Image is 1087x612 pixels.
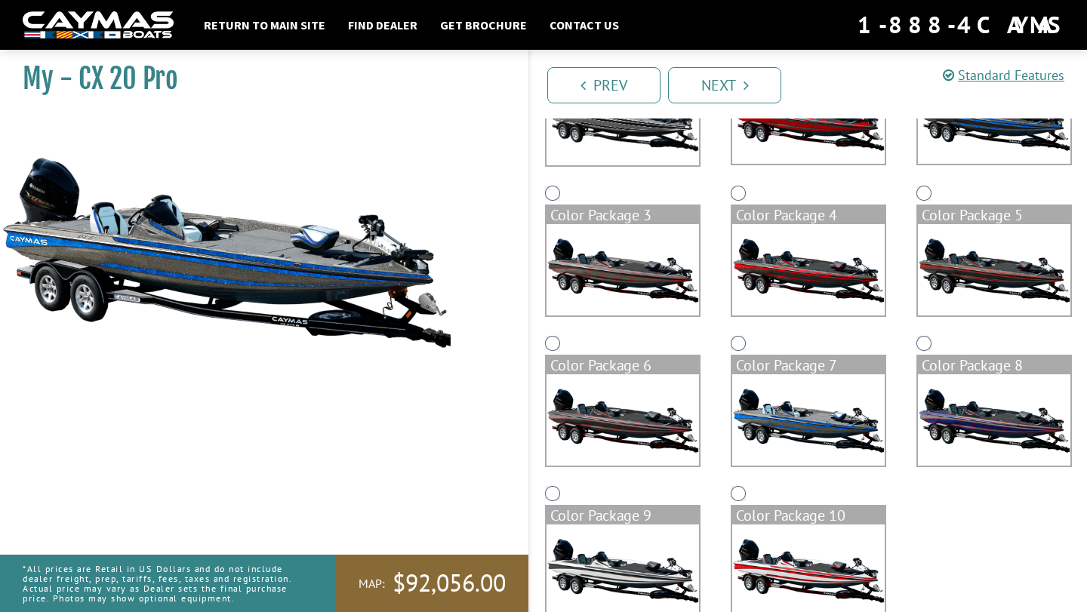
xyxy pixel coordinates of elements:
a: Next [668,67,781,103]
h1: My - CX 20 Pro [23,62,491,96]
div: 1-888-4CAYMAS [858,8,1064,42]
a: MAP:$92,056.00 [336,555,528,612]
img: color_package_325.png [732,224,885,315]
a: Prev [547,67,661,103]
a: Get Brochure [433,15,534,35]
ul: Pagination [543,65,1087,103]
img: cx-Base-Layer.png [547,72,699,165]
span: MAP: [359,576,385,592]
div: Color Package 7 [732,356,885,374]
img: color_package_324.png [547,224,699,315]
div: Color Package 4 [732,206,885,224]
p: *All prices are Retail in US Dollars and do not include dealer freight, prep, tariffs, fees, taxe... [23,556,302,611]
a: Return to main site [196,15,333,35]
img: color_package_327.png [547,374,699,466]
img: color_package_329.png [918,374,1070,466]
div: Color Package 9 [547,506,699,524]
img: white-logo-c9c8dbefe5ff5ceceb0f0178aa75bf4bb51f6bca0971e226c86eb53dfe498488.png [23,11,174,39]
img: color_package_326.png [918,224,1070,315]
a: Find Dealer [340,15,425,35]
div: Color Package 6 [547,356,699,374]
a: Contact Us [542,15,627,35]
span: $92,056.00 [393,567,506,599]
div: Color Package 10 [732,506,885,524]
div: Color Package 8 [918,356,1070,374]
div: Color Package 5 [918,206,1070,224]
a: Standard Features [943,66,1064,84]
img: color_package_328.png [732,374,885,466]
div: Color Package 3 [547,206,699,224]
